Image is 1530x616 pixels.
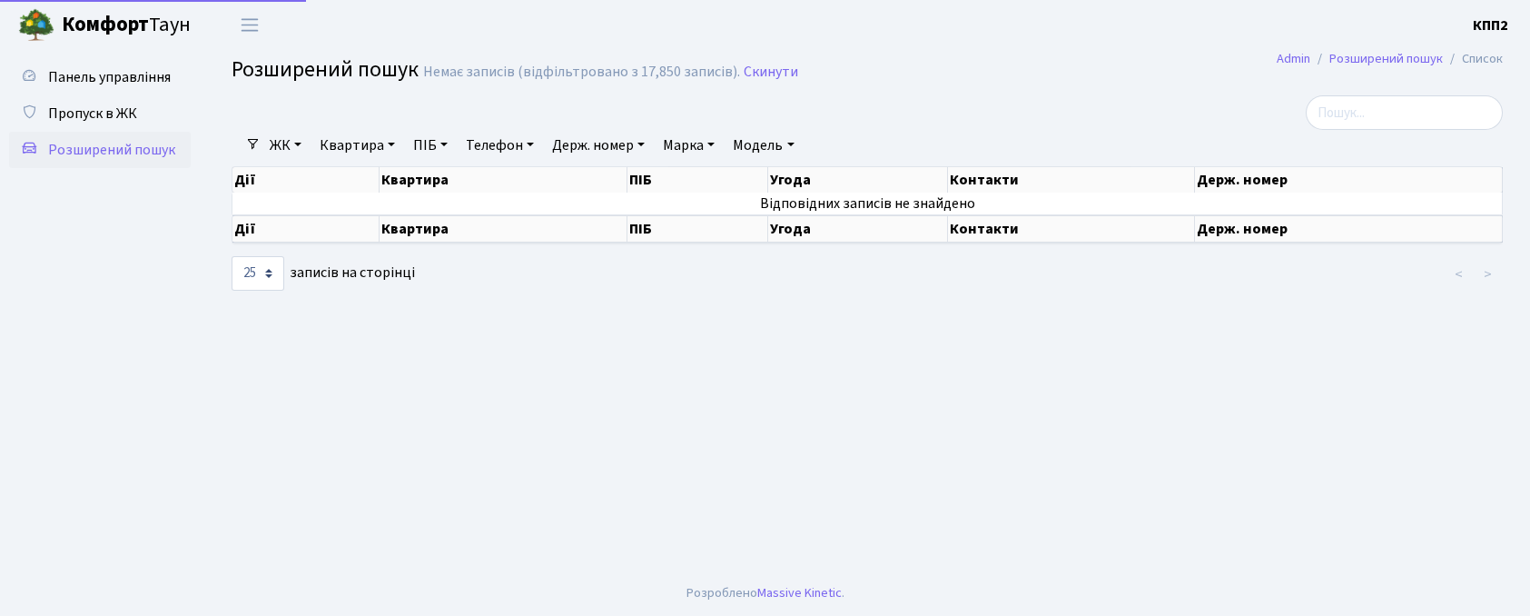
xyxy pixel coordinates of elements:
[627,215,767,243] th: ПІБ
[1306,95,1503,130] input: Пошук...
[62,10,149,39] b: Комфорт
[48,104,137,124] span: Пропуск в ЖК
[1329,49,1443,68] a: Розширений пошук
[768,167,948,193] th: Угода
[1277,49,1310,68] a: Admin
[948,215,1195,243] th: Контакти
[380,215,628,243] th: Квартира
[62,10,191,41] span: Таун
[1443,49,1503,69] li: Список
[48,67,171,87] span: Панель управління
[9,59,191,95] a: Панель управління
[9,95,191,132] a: Пропуск в ЖК
[232,256,415,291] label: записів на сторінці
[757,583,842,602] a: Massive Kinetic
[232,256,284,291] select: записів на сторінці
[9,132,191,168] a: Розширений пошук
[948,167,1195,193] th: Контакти
[768,215,948,243] th: Угода
[726,130,801,161] a: Модель
[1195,167,1504,193] th: Держ. номер
[1473,15,1508,35] b: КПП2
[459,130,541,161] a: Телефон
[18,7,54,44] img: logo.png
[262,130,309,161] a: ЖК
[1195,215,1504,243] th: Держ. номер
[232,54,419,85] span: Розширений пошук
[1473,15,1508,36] a: КПП2
[232,167,380,193] th: Дії
[232,215,380,243] th: Дії
[686,583,844,603] div: Розроблено .
[656,130,722,161] a: Марка
[406,130,455,161] a: ПІБ
[380,167,628,193] th: Квартира
[312,130,402,161] a: Квартира
[1249,40,1530,78] nav: breadcrumb
[423,64,740,81] div: Немає записів (відфільтровано з 17,850 записів).
[627,167,767,193] th: ПІБ
[744,64,798,81] a: Скинути
[48,140,175,160] span: Розширений пошук
[545,130,652,161] a: Держ. номер
[227,10,272,40] button: Переключити навігацію
[232,193,1503,214] td: Відповідних записів не знайдено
